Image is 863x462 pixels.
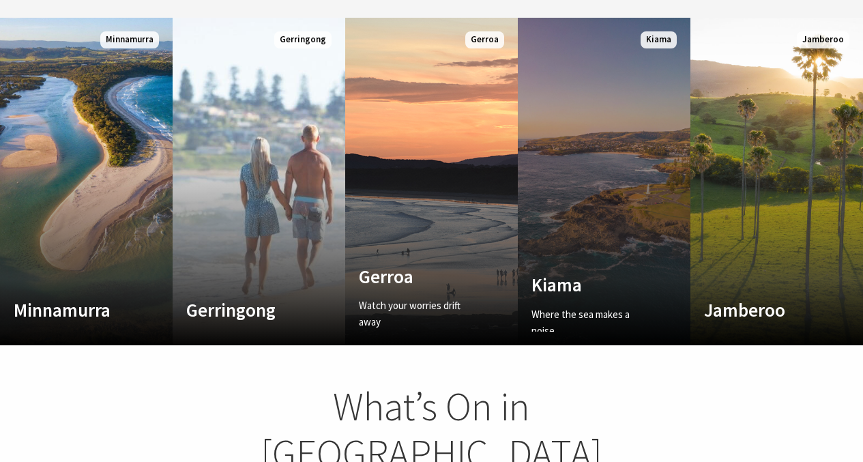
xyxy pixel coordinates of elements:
p: Where the sea makes a noise [531,306,651,339]
span: Kiama [641,31,677,48]
a: Custom Image Used Jamberoo Jamberoo [690,18,863,345]
h4: Jamberoo [704,299,823,321]
a: Custom Image Used Kiama Where the sea makes a noise Kiama [518,18,690,345]
h4: Kiama [531,274,651,295]
a: Custom Image Used Gerringong Gerringong [173,18,345,345]
span: Jamberoo [797,31,849,48]
h4: Minnamurra [14,299,133,321]
h4: Gerringong [186,299,306,321]
h4: Gerroa [359,265,478,287]
p: Watch your worries drift away [359,298,478,330]
span: Minnamurra [100,31,159,48]
span: Gerringong [274,31,332,48]
a: Custom Image Used Gerroa Watch your worries drift away Gerroa [345,18,518,345]
span: Gerroa [465,31,504,48]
